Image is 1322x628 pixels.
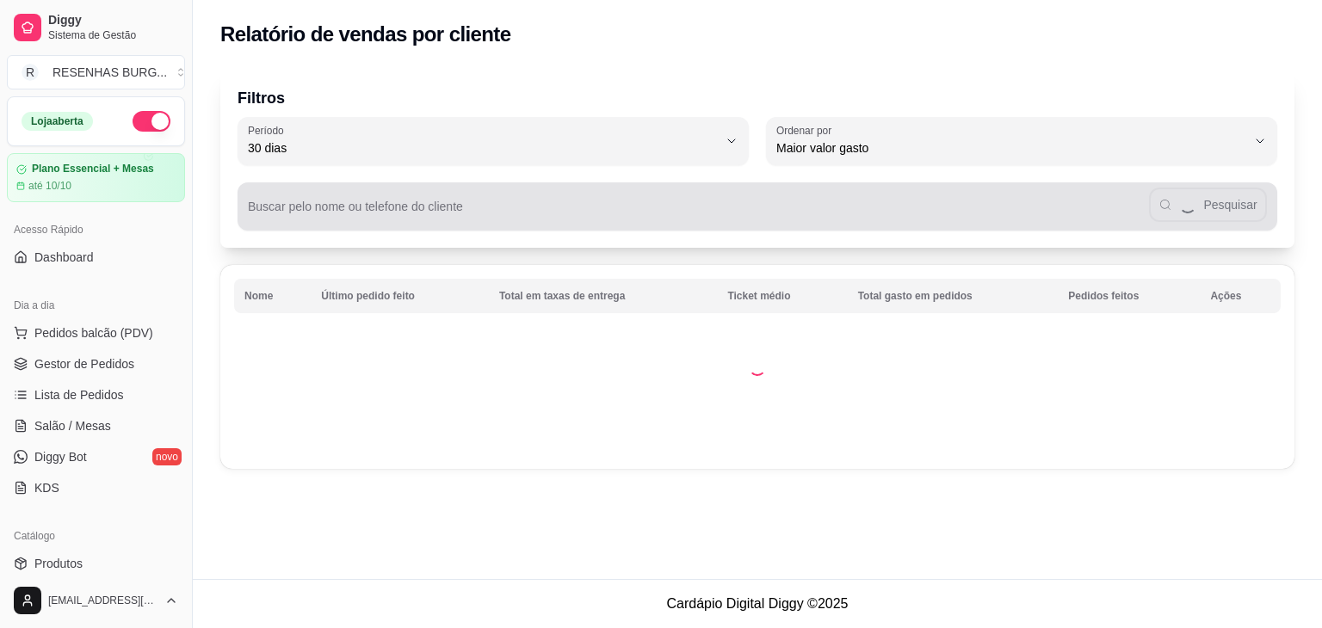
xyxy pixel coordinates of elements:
span: Sistema de Gestão [48,28,178,42]
a: DiggySistema de Gestão [7,7,185,48]
div: Dia a dia [7,292,185,319]
div: Catálogo [7,522,185,550]
a: KDS [7,474,185,502]
div: Loja aberta [22,112,93,131]
article: Plano Essencial + Mesas [32,163,154,175]
span: Diggy [48,13,178,28]
label: Ordenar por [776,123,837,138]
button: Período30 dias [238,117,749,165]
div: Loading [749,359,766,376]
span: R [22,64,39,81]
button: Select a team [7,55,185,89]
button: Pedidos balcão (PDV) [7,319,185,347]
button: Ordenar porMaior valor gasto [766,117,1277,165]
a: Diggy Botnovo [7,443,185,471]
a: Salão / Mesas [7,412,185,440]
footer: Cardápio Digital Diggy © 2025 [193,579,1322,628]
h2: Relatório de vendas por cliente [220,21,511,48]
p: Filtros [238,86,1277,110]
button: [EMAIL_ADDRESS][DOMAIN_NAME] [7,580,185,621]
span: Diggy Bot [34,448,87,465]
a: Dashboard [7,243,185,271]
span: Produtos [34,555,83,572]
a: Plano Essencial + Mesasaté 10/10 [7,153,185,202]
span: Maior valor gasto [776,139,1246,157]
a: Gestor de Pedidos [7,350,185,378]
a: Produtos [7,550,185,577]
span: Dashboard [34,249,94,266]
input: Buscar pelo nome ou telefone do cliente [248,205,1149,222]
div: Acesso Rápido [7,216,185,243]
a: Lista de Pedidos [7,381,185,409]
span: Salão / Mesas [34,417,111,434]
span: Pedidos balcão (PDV) [34,324,153,342]
div: RESENHAS BURG ... [53,64,167,81]
span: Lista de Pedidos [34,386,124,403]
span: [EMAIL_ADDRESS][DOMAIN_NAME] [48,594,158,607]
article: até 10/10 [28,179,71,193]
span: 30 dias [248,139,718,157]
button: Alterar Status [133,111,170,132]
span: KDS [34,479,59,496]
span: Gestor de Pedidos [34,355,134,372]
label: Período [248,123,289,138]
